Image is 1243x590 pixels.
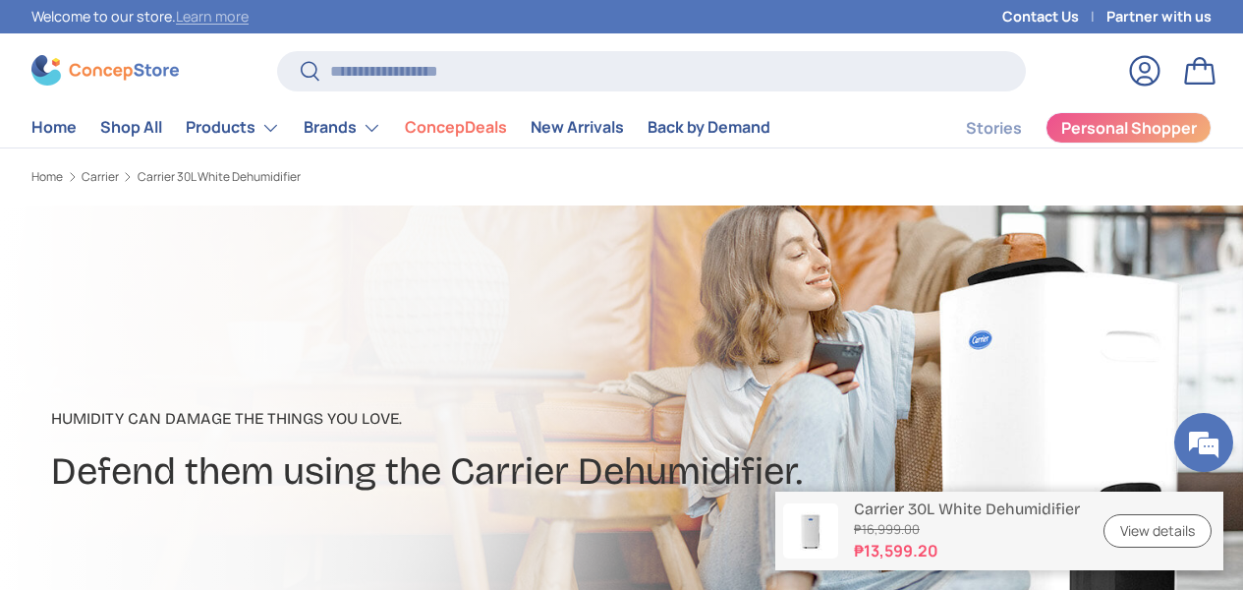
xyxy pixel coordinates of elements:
[31,6,249,28] p: Welcome to our store.
[10,386,374,455] textarea: Type your message and hit 'Enter'
[854,500,1080,518] p: Carrier 30L White Dehumidifier
[919,108,1212,147] nav: Secondary
[31,171,63,183] a: Home
[854,539,1080,562] strong: ₱13,599.20
[31,108,770,147] nav: Primary
[31,168,657,186] nav: Breadcrumbs
[648,108,770,147] a: Back by Demand
[1061,120,1197,136] span: Personal Shopper
[292,108,393,147] summary: Brands
[1106,6,1212,28] a: Partner with us
[51,446,803,496] h2: Defend them using the Carrier Dehumidifier.
[114,172,271,371] span: We're online!
[31,55,179,86] img: ConcepStore
[176,7,249,26] a: Learn more
[102,110,330,136] div: Chat with us now
[1002,6,1106,28] a: Contact Us
[51,407,803,431] p: Humidity can damage the things you love.
[1103,514,1212,549] a: View details
[138,171,301,183] a: Carrier 30L White Dehumidifier
[531,108,624,147] a: New Arrivals
[174,108,292,147] summary: Products
[854,520,1080,539] s: ₱16,999.00
[1045,112,1212,144] a: Personal Shopper
[31,108,77,147] a: Home
[322,10,369,57] div: Minimize live chat window
[405,108,507,147] a: ConcepDeals
[966,109,1022,147] a: Stories
[783,503,838,559] img: carrier-dehumidifier-30-liter-full-view-concepstore
[82,171,119,183] a: Carrier
[100,108,162,147] a: Shop All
